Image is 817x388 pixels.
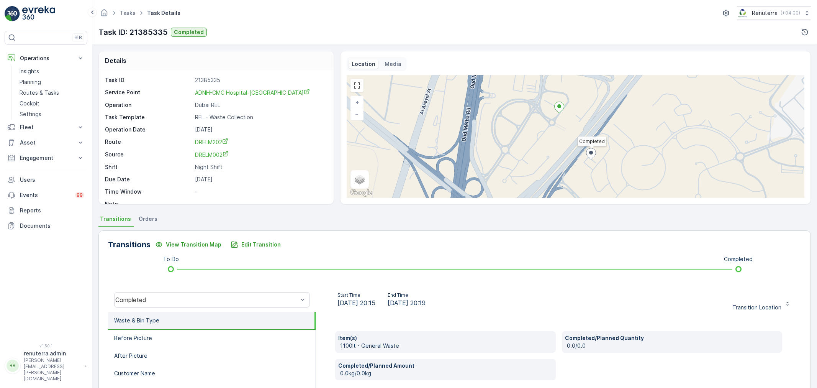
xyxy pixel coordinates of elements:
p: Before Picture [114,334,152,342]
p: Fleet [20,123,72,131]
span: DRELM002 [195,151,229,158]
a: Zoom Out [351,108,363,120]
a: ADNH-CMC Hospital-Jadaf [195,89,326,97]
p: Reports [20,207,84,214]
p: 1100lt - General Waste [340,342,553,350]
p: Due Date [105,176,192,183]
button: Edit Transition [226,238,285,251]
p: Waste & Bin Type [114,317,159,324]
p: Completed [724,255,753,263]
p: - [195,200,326,208]
p: Note [105,200,192,208]
p: Cockpit [20,100,39,107]
span: [DATE] 20:19 [388,298,426,307]
p: Asset [20,139,72,146]
p: Route [105,138,192,146]
a: Planning [16,77,87,87]
img: logo [5,6,20,21]
p: ( +04:00 ) [781,10,800,16]
p: 0.0kg/0.0kg [340,370,553,377]
a: Zoom In [351,97,363,108]
p: Shift [105,163,192,171]
span: − [355,110,359,117]
p: Service Point [105,89,192,97]
div: Completed [115,296,298,303]
p: Time Window [105,188,192,196]
span: DRELM202 [195,139,228,145]
p: Source [105,151,192,159]
button: View Transition Map [151,238,226,251]
a: Tasks [120,10,136,16]
p: Dubai REL [195,101,326,109]
p: Night Shift [195,163,326,171]
p: 99 [77,192,83,198]
img: Google [349,188,374,198]
p: Documents [20,222,84,230]
p: Settings [20,110,41,118]
p: Media [385,60,401,68]
p: [DATE] [195,126,326,133]
a: Open this area in Google Maps (opens a new window) [349,188,374,198]
p: Operations [20,54,72,62]
button: Renuterra(+04:00) [737,6,811,20]
a: Events99 [5,187,87,203]
a: Documents [5,218,87,233]
p: After Picture [114,352,147,360]
a: DRELM202 [195,138,326,146]
div: RR [7,360,19,372]
p: Planning [20,78,41,86]
p: Location [352,60,375,68]
span: + [355,99,359,105]
img: Screenshot_2024-07-26_at_13.33.01.png [737,9,749,17]
p: Operation Date [105,126,192,133]
button: Operations [5,51,87,66]
p: Completed/Planned Amount [338,362,553,370]
p: renuterra.admin [24,350,81,357]
a: Users [5,172,87,187]
p: REL - Waste Collection [195,113,326,121]
p: [PERSON_NAME][EMAIL_ADDRESS][PERSON_NAME][DOMAIN_NAME] [24,357,81,382]
a: Settings [16,109,87,120]
p: Task ID [105,76,192,84]
p: Edit Transition [241,241,281,248]
p: Engagement [20,154,72,162]
img: logo_light-DOdMpM7g.png [22,6,55,21]
span: v 1.50.1 [5,344,87,348]
span: Orders [139,215,157,223]
span: [DATE] 20:15 [337,298,375,307]
button: Fleet [5,120,87,135]
p: Events [20,191,70,199]
p: Insights [20,67,39,75]
span: Task Details [146,9,182,17]
a: Layers [351,171,368,188]
p: Customer Name [114,370,155,377]
p: Task Template [105,113,192,121]
p: 21385335 [195,76,326,84]
span: Transitions [100,215,131,223]
p: Transition Location [732,304,781,311]
a: Reports [5,203,87,218]
p: 0.0/0.0 [567,342,779,350]
a: DRELM002 [195,151,326,159]
button: Asset [5,135,87,150]
p: Item(s) [338,334,553,342]
p: Task ID: 21385335 [98,26,168,38]
a: Homepage [100,12,108,18]
button: Engagement [5,150,87,166]
button: Completed [171,28,207,37]
p: Operation [105,101,192,109]
p: Routes & Tasks [20,89,59,97]
p: To Do [163,255,179,263]
p: Users [20,176,84,184]
p: Completed/Planned Quantity [565,334,779,342]
p: End Time [388,292,426,298]
a: Insights [16,66,87,77]
p: ⌘B [74,35,82,41]
button: Transition Location [728,294,795,306]
p: Start Time [337,292,375,298]
p: View Transition Map [166,241,221,248]
p: Transitions [108,239,151,250]
a: Cockpit [16,98,87,109]
p: - [195,188,326,196]
p: Details [105,56,126,65]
